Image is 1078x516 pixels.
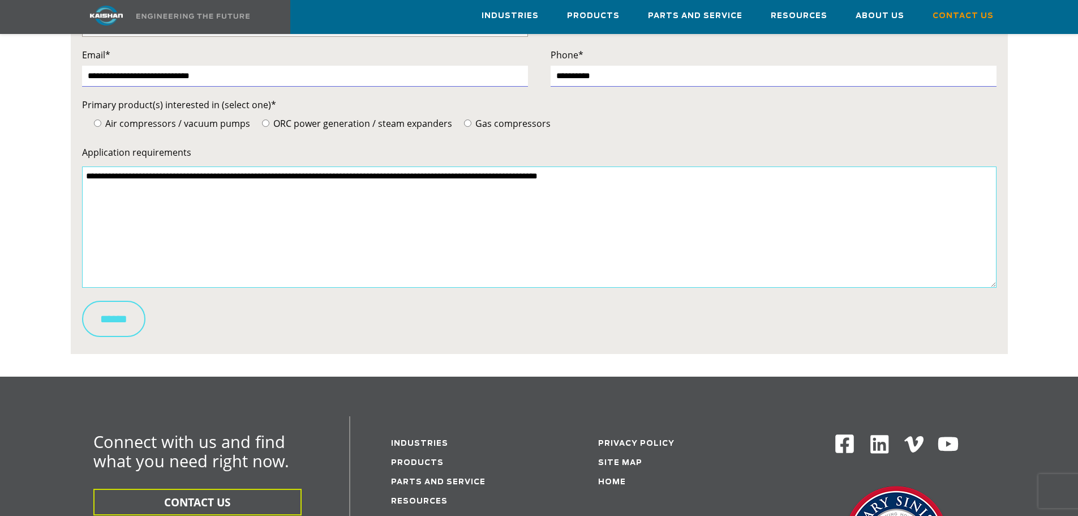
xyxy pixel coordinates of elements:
input: Gas compressors [464,120,471,127]
span: Products [567,10,620,23]
a: Privacy Policy [598,440,675,447]
a: Parts and Service [648,1,742,31]
span: Parts and Service [648,10,742,23]
img: Vimeo [904,436,924,453]
span: About Us [856,10,904,23]
label: Application requirements [82,144,997,160]
span: Resources [771,10,827,23]
a: Contact Us [933,1,994,31]
button: CONTACT US [93,489,302,515]
a: Resources [771,1,827,31]
img: Facebook [834,433,855,454]
a: Industries [391,440,448,447]
img: Linkedin [869,433,891,455]
label: Phone* [551,47,997,63]
a: Parts and service [391,479,486,486]
input: Air compressors / vacuum pumps [94,120,101,127]
span: Air compressors / vacuum pumps [103,117,250,130]
img: Youtube [937,433,959,455]
a: About Us [856,1,904,31]
span: Contact Us [933,10,994,23]
label: Email* [82,47,528,63]
span: ORC power generation / steam expanders [271,117,452,130]
a: Site Map [598,459,642,467]
a: Products [391,459,444,467]
span: Connect with us and find what you need right now. [93,430,289,472]
span: Industries [482,10,539,23]
img: kaishan logo [64,6,149,25]
img: Engineering the future [136,14,250,19]
span: Gas compressors [473,117,551,130]
a: Products [567,1,620,31]
a: Industries [482,1,539,31]
input: ORC power generation / steam expanders [262,120,269,127]
a: Home [598,479,626,486]
a: Resources [391,498,448,505]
